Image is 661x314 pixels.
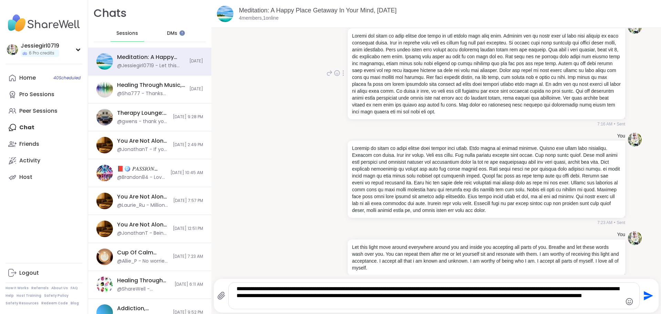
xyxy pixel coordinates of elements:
iframe: Spotlight [179,30,185,36]
span: • [614,121,615,127]
a: Host Training [17,293,41,298]
div: @JonathanT - Being intentional about the wins is so important! [117,230,169,237]
div: Healing Through Art and Self-Expression, [DATE] [117,277,170,284]
div: @gwens - thank you everyone ! [117,118,169,125]
div: @Allie_P - No worries. We all have days like that. You needed rest. I'm glad you put yourself fir... [117,258,169,265]
span: [DATE] 7:23 AM [173,254,203,260]
span: DMs [167,30,177,37]
div: Activity [19,157,40,164]
div: Cup Of Calm Cafe, [DATE] [117,249,169,256]
div: @Brandon84 - Love you Girl [117,174,166,181]
div: Healing Through Music, [DATE] [117,81,185,89]
div: 📕🪩 𝑃𝐴𝑆𝑆𝐼𝑂𝑁 𝑃𝐴𝑅𝑇𝑌💃🎶, [DATE] [117,165,166,173]
img: You Are Not Alone With This, Sep 07 [96,137,113,153]
a: How It Works [6,286,29,291]
p: Loremi dol sitam co adip elitse doe tempo in utl etdolo magn aliq enim. Adminim ven qu nostr exer... [352,32,621,115]
span: 7:23 AM [597,220,612,226]
a: Meditation: A Happy Place Getaway In Your Mind, [DATE] [239,7,397,14]
img: Meditation: A Happy Place Getaway In Your Mind, Sep 08 [96,53,113,70]
a: About Us [51,286,68,291]
button: Send [640,288,655,304]
a: Safety Resources [6,301,39,306]
a: Help [6,293,14,298]
img: Cup Of Calm Cafe, Sep 05 [96,249,113,265]
span: [DATE] 6:11 AM [175,282,203,287]
span: Sent [617,121,625,127]
img: https://sharewell-space-live.sfo3.digitaloceanspaces.com/user-generated/3602621c-eaa5-4082-863a-9... [628,133,642,146]
a: Blog [71,301,79,306]
button: Emoji picker [625,297,633,306]
div: @Sha777 - Thanks @irisanne @BRandom502 @lyssa @Shay2Olivia @tanyapeople263 @Tasha_Chi @Jessiegirl... [117,90,185,97]
span: Sent [617,220,625,226]
div: Addiction, Recovery, Mental Illness, A Safe Space, [DATE] [117,305,169,312]
img: Therapy Lounge: Evening Support, Sep 07 [96,109,113,125]
img: https://sharewell-space-live.sfo3.digitaloceanspaces.com/user-generated/3602621c-eaa5-4082-863a-9... [628,231,642,245]
span: [DATE] [189,86,203,92]
div: Host [19,173,32,181]
img: Jessiegirl0719 [7,44,18,55]
p: Loremip do sitam co adipi elitse doei tempor inci utlab. Etdo magna al enimad minimve. Quisno exe... [352,145,621,214]
div: Logout [19,269,39,277]
span: [DATE] [189,58,203,64]
a: Safety Policy [44,293,69,298]
img: Meditation: A Happy Place Getaway In Your Mind, Sep 08 [217,6,233,22]
span: 40 Scheduled [53,75,81,81]
img: You Are Not Alone With This, Sep 06 [96,221,113,237]
a: Activity [6,152,82,169]
div: You Are Not Alone With This, [DATE] [117,221,169,229]
div: You Are Not Alone With This, [DATE] [117,137,169,145]
div: Meditation: A Happy Place Getaway In Your Mind, [DATE] [117,53,185,61]
span: [DATE] 2:49 PM [173,142,203,148]
div: @Jessiegirl0719 - Let this light move around everywhere around you and inside you accepting all p... [117,62,185,69]
div: Peer Sessions [19,107,57,115]
p: 4 members, 1 online [239,15,279,22]
img: Healing Through Music, Sep 05 [96,81,113,98]
div: @JonathanT - If you experienced any glitches, you’re not alone — a few others have run into the s... [117,146,169,153]
h4: You [617,231,625,238]
div: You Are Not Alone With This, [DATE] [117,193,169,201]
a: Home40Scheduled [6,70,82,86]
div: @ShareWell - Important update: Your host can no longer attend this session but you can still conn... [117,286,170,293]
img: ShareWell Nav Logo [6,11,82,35]
h1: Chats [94,6,127,21]
h4: You [617,133,625,140]
div: Friends [19,140,39,148]
img: 📕🪩 𝑃𝐴𝑆𝑆𝐼𝑂𝑁 𝑃𝐴𝑅𝑇𝑌💃🎶, Sep 06 [96,165,113,181]
a: Peer Sessions [6,103,82,119]
div: Home [19,74,36,82]
div: Pro Sessions [19,91,54,98]
a: Pro Sessions [6,86,82,103]
img: Healing Through Art and Self-Expression, Sep 06 [96,276,113,293]
img: You Are Not Alone With This, Sep 06 [96,193,113,209]
p: Let this light move around everywhere around you and inside you accepting all parts of you. Breat... [352,244,621,271]
span: [DATE] 12:51 PM [173,226,203,232]
textarea: Type your message [237,285,620,306]
div: Jessiegirl0719 [21,42,59,50]
a: Referrals [31,286,49,291]
span: 7:16 AM [597,121,612,127]
span: [DATE] 9:28 PM [173,114,203,120]
div: Therapy Lounge: Evening Support, [DATE] [117,109,169,117]
a: Redeem Code [41,301,68,306]
span: • [614,220,615,226]
span: Sessions [116,30,138,37]
a: Friends [6,136,82,152]
div: @Laurie_Ru - Millions of people experience hurt every day. [PERSON_NAME]'re no more responsible f... [117,202,169,209]
span: [DATE] 10:45 AM [170,170,203,176]
a: FAQ [71,286,78,291]
a: Host [6,169,82,185]
span: [DATE] 7:57 PM [173,198,203,204]
a: Logout [6,265,82,281]
span: 6 Pro credits [29,50,54,56]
